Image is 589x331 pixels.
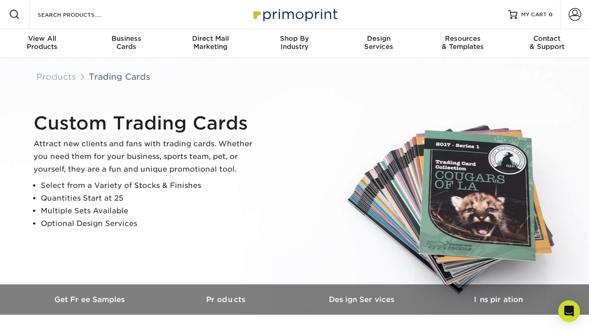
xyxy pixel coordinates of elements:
input: SEARCH PRODUCTS..... [37,9,125,20]
a: DesignServices [337,29,421,58]
div: Services [337,34,421,51]
a: Get Free Samples [23,284,159,315]
h3: Design Services [294,295,430,304]
a: Products [36,72,76,82]
a: Inspiration [430,284,566,315]
p: Attract new clients and fans with trading cards. Whether you need them for your business, sports ... [34,138,260,176]
h3: Inspiration [430,295,566,304]
h3: Get Free Samples [23,295,159,304]
a: Direct MailMarketing [168,29,252,58]
span: 0 [549,11,553,18]
div: & Support [505,34,589,51]
div: Open Intercom Messenger [558,300,580,322]
h1: Custom Trading Cards [34,112,260,134]
div: Cards [84,34,169,51]
li: Optional Design Services [41,217,260,230]
a: Design Services [294,284,430,315]
div: Industry [252,34,337,51]
h3: Products [159,295,294,304]
span: Resources [421,34,505,43]
a: Contact& Support [505,29,589,58]
a: Products [159,284,294,315]
div: & Templates [421,34,505,51]
a: Resources& Templates [421,29,505,58]
span: MY CART [521,11,547,19]
a: BusinessCards [84,29,169,58]
div: Marketing [168,34,252,51]
li: Multiple Sets Available [41,205,260,217]
span: Direct Mail [168,34,252,43]
img: Primoprint [249,5,340,24]
span: Design [337,34,421,43]
a: Shop ByIndustry [252,29,337,58]
li: Quantities Start at 25 [41,192,260,205]
span: Business [84,34,169,43]
span: Shop By [252,34,337,43]
a: Trading Cards [89,72,150,82]
span: Contact [505,34,589,43]
li: Select from a Variety of Stocks & Finishes [41,179,260,192]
